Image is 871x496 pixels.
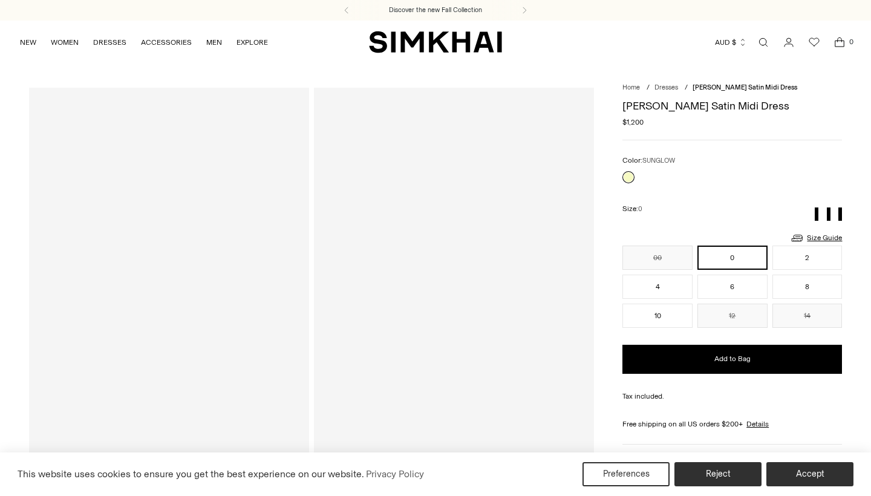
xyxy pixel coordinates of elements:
[622,275,693,299] button: 4
[18,468,364,480] span: This website uses cookies to ensure you get the best experience on our website.
[389,5,482,15] a: Discover the new Fall Collection
[693,83,797,91] span: [PERSON_NAME] Satin Midi Dress
[697,275,768,299] button: 6
[622,117,644,128] span: $1,200
[582,462,670,486] button: Preferences
[20,29,36,56] a: NEW
[685,83,688,93] div: /
[237,29,268,56] a: EXPLORE
[638,205,642,213] span: 0
[772,246,843,270] button: 2
[364,465,426,483] a: Privacy Policy (opens in a new tab)
[697,246,768,270] button: 0
[846,36,856,47] span: 0
[622,155,675,166] label: Color:
[647,83,650,93] div: /
[622,100,842,111] h1: [PERSON_NAME] Satin Midi Dress
[802,30,826,54] a: Wishlist
[622,246,693,270] button: 00
[622,203,642,215] label: Size:
[654,83,678,91] a: Dresses
[772,275,843,299] button: 8
[622,391,842,402] div: Tax included.
[746,419,769,429] a: Details
[93,29,126,56] a: DRESSES
[827,30,852,54] a: Open cart modal
[674,462,762,486] button: Reject
[766,462,853,486] button: Accept
[715,29,747,56] button: AUD $
[751,30,775,54] a: Open search modal
[790,230,842,246] a: Size Guide
[369,30,502,54] a: SIMKHAI
[697,304,768,328] button: 12
[141,29,192,56] a: ACCESSORIES
[777,30,801,54] a: Go to the account page
[51,29,79,56] a: WOMEN
[206,29,222,56] a: MEN
[622,419,842,429] div: Free shipping on all US orders $200+
[622,83,640,91] a: Home
[714,354,751,364] span: Add to Bag
[622,304,693,328] button: 10
[622,345,842,374] button: Add to Bag
[772,304,843,328] button: 14
[622,83,842,93] nav: breadcrumbs
[642,157,675,165] span: SUNGLOW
